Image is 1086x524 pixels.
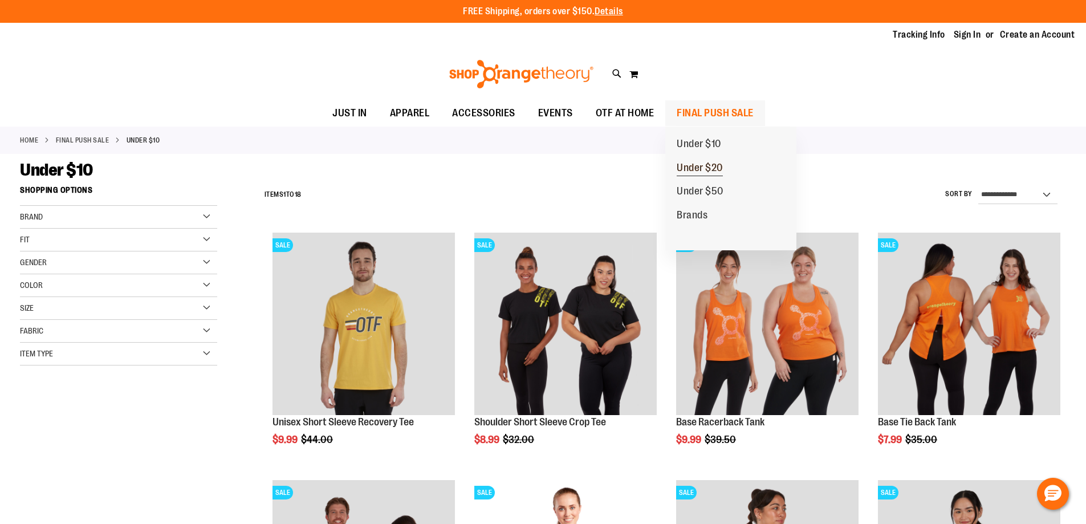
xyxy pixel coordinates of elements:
a: JUST IN [321,100,379,127]
span: APPAREL [390,100,430,126]
a: Product image for Unisex Short Sleeve Recovery TeeSALE [272,233,455,417]
a: Sign In [954,29,981,41]
h2: Items to [265,186,302,204]
a: FINAL PUSH SALE [665,100,765,126]
a: Under $20 [665,156,734,180]
span: OTF AT HOME [596,100,654,126]
a: FINAL PUSH SALE [56,135,109,145]
span: Item Type [20,349,53,358]
p: FREE Shipping, orders over $150. [463,5,623,18]
a: ACCESSORIES [441,100,527,127]
span: $32.00 [503,434,536,445]
span: $35.00 [905,434,939,445]
a: Product image for Base Tie Back TankSALE [878,233,1060,417]
a: Shoulder Short Sleeve Crop Tee [474,416,606,428]
span: Under $10 [677,138,721,152]
ul: FINAL PUSH SALE [665,127,796,250]
a: APPAREL [379,100,441,127]
a: Create an Account [1000,29,1075,41]
span: $7.99 [878,434,904,445]
span: Size [20,303,34,312]
span: 1 [283,190,286,198]
span: Brand [20,212,43,221]
img: Product image for Shoulder Short Sleeve Crop Tee [474,233,657,415]
div: product [469,227,662,474]
label: Sort By [945,189,973,199]
span: Color [20,281,43,290]
a: Base Racerback Tank [676,416,764,428]
span: JUST IN [332,100,367,126]
a: Brands [665,204,719,228]
span: Fit [20,235,30,244]
strong: Under $10 [127,135,160,145]
span: Under $50 [677,185,723,200]
img: Shop Orangetheory [448,60,595,88]
div: product [267,227,461,474]
span: SALE [272,486,293,499]
a: Under $50 [665,180,735,204]
span: SALE [878,238,898,252]
span: SALE [474,486,495,499]
a: Details [595,6,623,17]
span: $39.50 [705,434,738,445]
span: ACCESSORIES [452,100,515,126]
span: SALE [676,486,697,499]
a: Home [20,135,38,145]
strong: Shopping Options [20,180,217,206]
span: Fabric [20,326,43,335]
span: $44.00 [301,434,335,445]
img: Product image for Unisex Short Sleeve Recovery Tee [272,233,455,415]
a: Product image for Shoulder Short Sleeve Crop TeeSALE [474,233,657,417]
span: Gender [20,258,47,267]
div: product [872,227,1066,474]
a: EVENTS [527,100,584,127]
span: SALE [272,238,293,252]
span: Brands [677,209,707,224]
span: EVENTS [538,100,573,126]
span: $8.99 [474,434,501,445]
span: Under $10 [20,160,93,180]
span: FINAL PUSH SALE [677,100,754,126]
a: Under $10 [665,132,733,156]
span: $9.99 [676,434,703,445]
button: Hello, have a question? Let’s chat. [1037,478,1069,510]
a: Product image for Base Racerback TankSALE [676,233,859,417]
a: Unisex Short Sleeve Recovery Tee [272,416,414,428]
a: Tracking Info [893,29,945,41]
span: SALE [878,486,898,499]
img: Product image for Base Racerback Tank [676,233,859,415]
div: product [670,227,864,474]
span: Under $20 [677,162,723,176]
span: 18 [295,190,302,198]
span: $9.99 [272,434,299,445]
span: SALE [474,238,495,252]
a: Base Tie Back Tank [878,416,956,428]
img: Product image for Base Tie Back Tank [878,233,1060,415]
a: OTF AT HOME [584,100,666,127]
